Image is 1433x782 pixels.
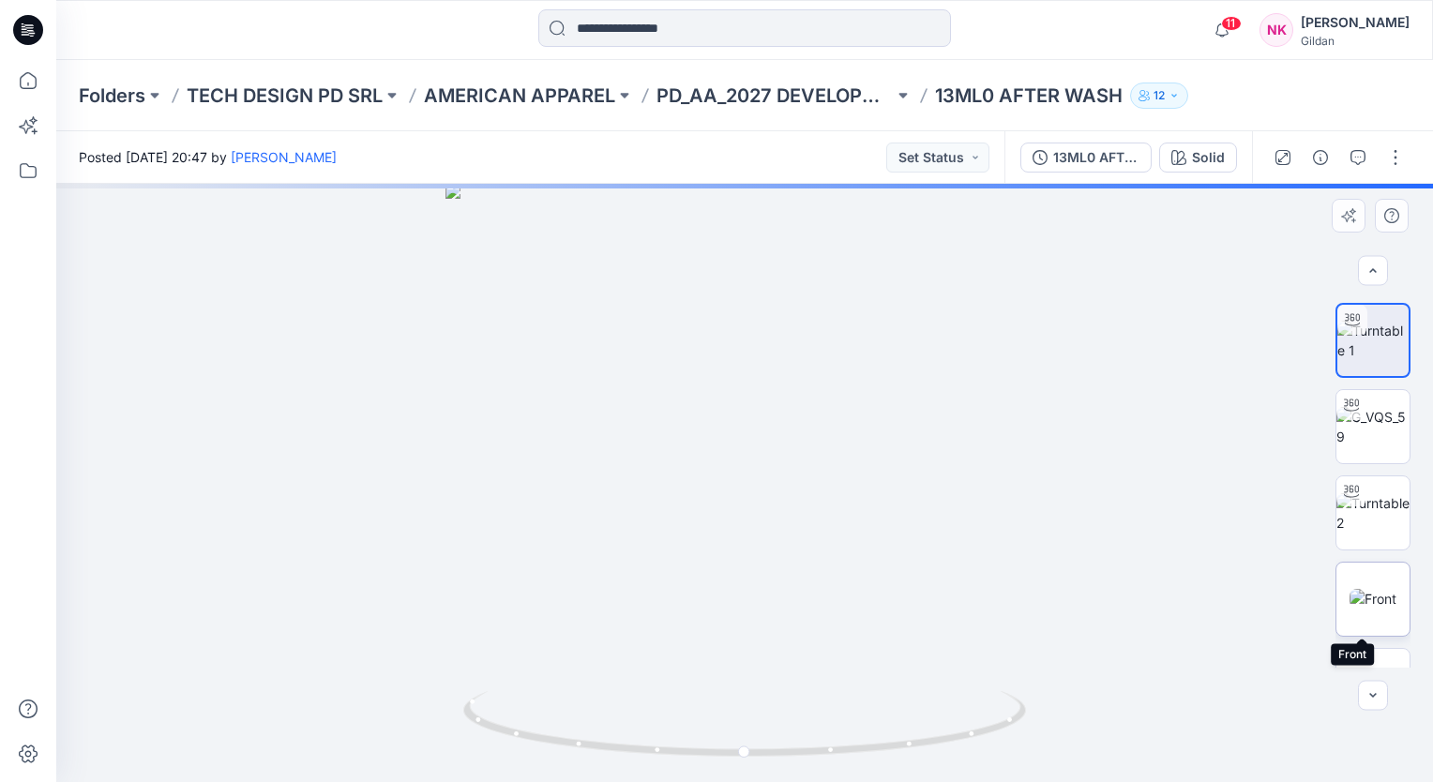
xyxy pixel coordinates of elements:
[1154,85,1165,106] p: 12
[656,83,894,109] a: PD_AA_2027 DEVELOPMENTS
[1350,589,1396,609] img: Front
[1159,143,1237,173] button: Solid
[1305,143,1335,173] button: Details
[1301,34,1410,48] div: Gildan
[231,149,337,165] a: [PERSON_NAME]
[1053,147,1139,168] div: 13ML0 AFTER WASH
[1337,321,1409,360] img: Turntable 1
[1221,16,1242,31] span: 11
[79,147,337,167] span: Posted [DATE] 20:47 by
[1192,147,1225,168] div: Solid
[1260,13,1293,47] div: NK
[935,83,1123,109] p: 13ML0 AFTER WASH
[424,83,615,109] a: AMERICAN APPAREL
[1020,143,1152,173] button: 13ML0 AFTER WASH
[1301,11,1410,34] div: [PERSON_NAME]
[1336,407,1410,446] img: G_VQS_59
[187,83,383,109] a: TECH DESIGN PD SRL
[1130,83,1188,109] button: 12
[1336,493,1410,533] img: Turntable 2
[79,83,145,109] a: Folders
